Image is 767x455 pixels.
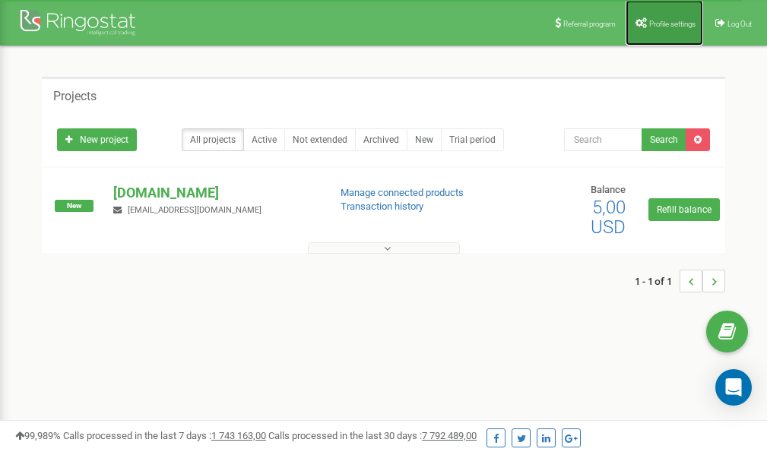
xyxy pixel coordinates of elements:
[211,430,266,441] u: 1 743 163,00
[635,270,680,292] span: 1 - 1 of 1
[55,200,93,212] span: New
[727,20,752,28] span: Log Out
[355,128,407,151] a: Archived
[268,430,477,441] span: Calls processed in the last 30 days :
[53,90,97,103] h5: Projects
[407,128,442,151] a: New
[128,205,261,215] span: [EMAIL_ADDRESS][DOMAIN_NAME]
[564,128,642,151] input: Search
[591,184,626,195] span: Balance
[715,369,752,406] div: Open Intercom Messenger
[649,20,696,28] span: Profile settings
[341,187,464,198] a: Manage connected products
[648,198,720,221] a: Refill balance
[284,128,356,151] a: Not extended
[422,430,477,441] u: 7 792 489,00
[441,128,504,151] a: Trial period
[642,128,686,151] button: Search
[113,183,315,203] p: [DOMAIN_NAME]
[591,197,626,238] span: 5,00 USD
[182,128,244,151] a: All projects
[57,128,137,151] a: New project
[563,20,616,28] span: Referral program
[243,128,285,151] a: Active
[341,201,423,212] a: Transaction history
[635,254,725,308] nav: ...
[15,430,61,441] span: 99,989%
[63,430,266,441] span: Calls processed in the last 7 days :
